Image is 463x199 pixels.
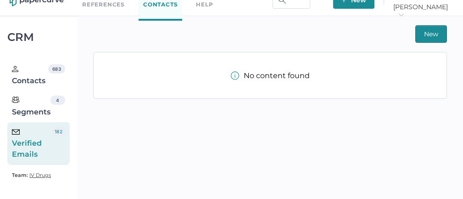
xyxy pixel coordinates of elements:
button: New [415,25,447,43]
div: 4 [50,96,65,105]
img: email-icon-black.c777dcea.svg [12,129,20,135]
span: IV Drugs [29,172,51,178]
img: segments.b9481e3d.svg [12,96,19,103]
i: arrow_right [398,11,404,18]
div: 683 [48,64,65,74]
div: Segments [12,96,50,118]
img: person.20a629c4.svg [12,66,18,72]
span: [PERSON_NAME] [393,3,453,19]
div: Verified Emails [12,127,52,160]
div: Contacts [12,64,48,86]
div: CRM [7,33,70,41]
div: No content found [231,71,310,80]
img: info-tooltip-active.a952ecf1.svg [231,71,239,80]
span: New [424,26,438,42]
a: Team: IV Drugs [12,170,51,181]
div: 182 [52,127,65,136]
